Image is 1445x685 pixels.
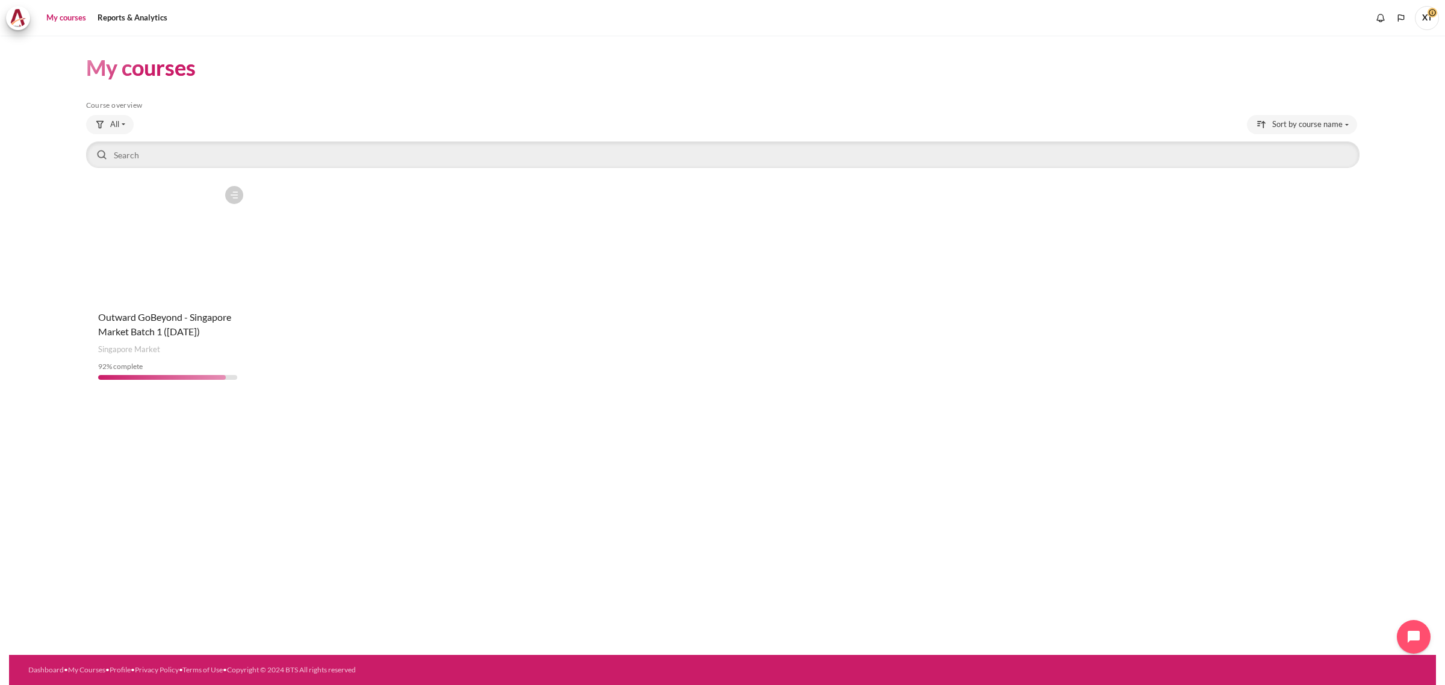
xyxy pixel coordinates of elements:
[1247,115,1357,134] button: Sorting drop-down menu
[135,665,179,674] a: Privacy Policy
[98,361,237,372] div: % complete
[182,665,223,674] a: Terms of Use
[227,665,356,674] a: Copyright © 2024 BTS All rights reserved
[86,141,1360,168] input: Search
[9,36,1436,410] section: Content
[1415,6,1439,30] span: XT
[42,6,90,30] a: My courses
[86,115,134,134] button: Grouping drop-down menu
[93,6,172,30] a: Reports & Analytics
[98,311,231,337] a: Outward GoBeyond - Singapore Market Batch 1 ([DATE])
[68,665,105,674] a: My Courses
[1372,9,1390,27] div: Show notification window with no new notifications
[10,9,26,27] img: Architeck
[28,665,64,674] a: Dashboard
[98,362,107,371] span: 92
[6,6,36,30] a: Architeck Architeck
[1272,119,1343,131] span: Sort by course name
[110,665,131,674] a: Profile
[28,665,814,675] div: • • • • •
[1392,9,1410,27] button: Languages
[86,115,1360,170] div: Course overview controls
[86,54,196,82] h1: My courses
[110,119,119,131] span: All
[1415,6,1439,30] a: User menu
[86,101,1360,110] h5: Course overview
[98,344,160,356] span: Singapore Market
